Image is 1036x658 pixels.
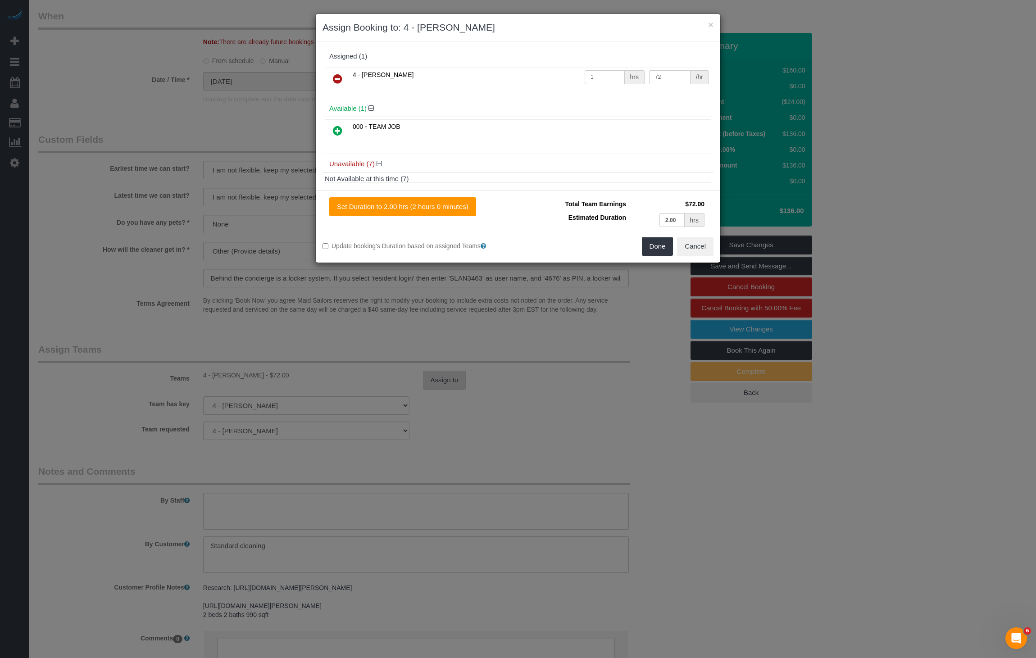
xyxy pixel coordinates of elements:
div: Assigned (1) [329,53,707,60]
h4: Available (1) [329,105,707,113]
h4: Not Available at this time (7) [325,175,711,183]
button: Done [642,237,673,256]
h3: Assign Booking to: 4 - [PERSON_NAME] [323,21,713,34]
span: 6 [1024,627,1031,635]
div: hrs [685,213,704,227]
div: /hr [691,70,709,84]
span: 4 - [PERSON_NAME] [353,71,413,78]
div: hrs [625,70,645,84]
td: $72.00 [628,197,707,211]
button: Set Duration to 2.00 hrs (2 hours 0 minutes) [329,197,476,216]
iframe: Intercom live chat [1005,627,1027,649]
button: × [708,20,713,29]
h4: Unavailable (7) [329,160,707,168]
span: 000 - TEAM JOB [353,123,400,130]
label: Update booking's Duration based on assigned Teams [323,241,511,250]
td: Total Team Earnings [525,197,628,211]
span: Estimated Duration [568,214,626,221]
input: Update booking's Duration based on assigned Teams [323,243,328,249]
button: Cancel [677,237,713,256]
